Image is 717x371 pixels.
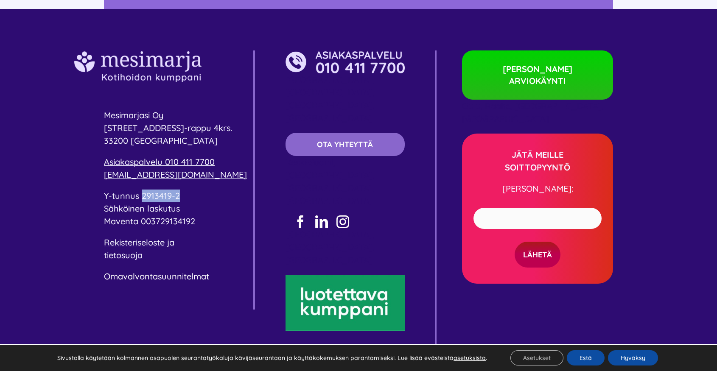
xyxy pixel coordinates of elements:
span: Mesimarjasi Oy [104,110,164,120]
a: Asiakaspalvelu 010 411 7700 [104,156,215,167]
strong: JÄTÄ MEILLE SOITTOPYYNTÖ [505,149,570,173]
p: Sivustolla käytetään kolmannen osapuolen seurantatyökaluja kävijäseurantaan ja käyttäkokemuksen p... [57,354,487,362]
span: Sähköinen laskutus [104,203,180,214]
a: 001Asset 6@2x [286,50,405,61]
input: LÄHETÄ [515,242,560,268]
form: Yhteydenottolomake [473,204,602,268]
a: [PERSON_NAME] ARVIOKÄYNTI [462,50,613,100]
span: Keski-Suomi, [GEOGRAPHIC_DATA], [GEOGRAPHIC_DATA], [GEOGRAPHIC_DATA] [286,157,374,206]
a: linkedin [315,215,328,228]
span: Y-tunnus 2913419-2 [104,190,180,201]
button: Hyväksy [608,350,658,365]
span: 33200 [GEOGRAPHIC_DATA] [104,135,218,146]
span: OTA YHTEYTTÄ [317,140,373,149]
button: asetuksista [454,354,486,362]
span: [PERSON_NAME]: [502,183,573,194]
button: Estä [567,350,605,365]
a: Omavalvontasuunnitelmat [104,271,209,282]
a: facebook [294,215,307,228]
span: Maventa 003729134192 [104,216,195,226]
a: 001Asset 5@2x [74,50,202,61]
span: [PERSON_NAME] ARVIOKÄYNTI [483,63,592,87]
span: Oulu, Raahe, [GEOGRAPHIC_DATA], [GEOGRAPHIC_DATA] [462,100,603,124]
button: Asetukset [510,350,563,365]
span: [GEOGRAPHIC_DATA], [GEOGRAPHIC_DATA], [GEOGRAPHIC_DATA] [286,229,374,265]
a: instagram [336,215,349,228]
a: OTA YHTEYTTÄ [286,133,405,156]
span: [GEOGRAPHIC_DATA], [GEOGRAPHIC_DATA], [GEOGRAPHIC_DATA], [GEOGRAPHIC_DATA] [286,74,374,123]
a: Rekisteriseloste ja tietosuoja [104,237,174,260]
a: [EMAIL_ADDRESS][DOMAIN_NAME] [104,169,247,180]
span: [STREET_ADDRESS]-rappu 4krs. [104,123,232,133]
